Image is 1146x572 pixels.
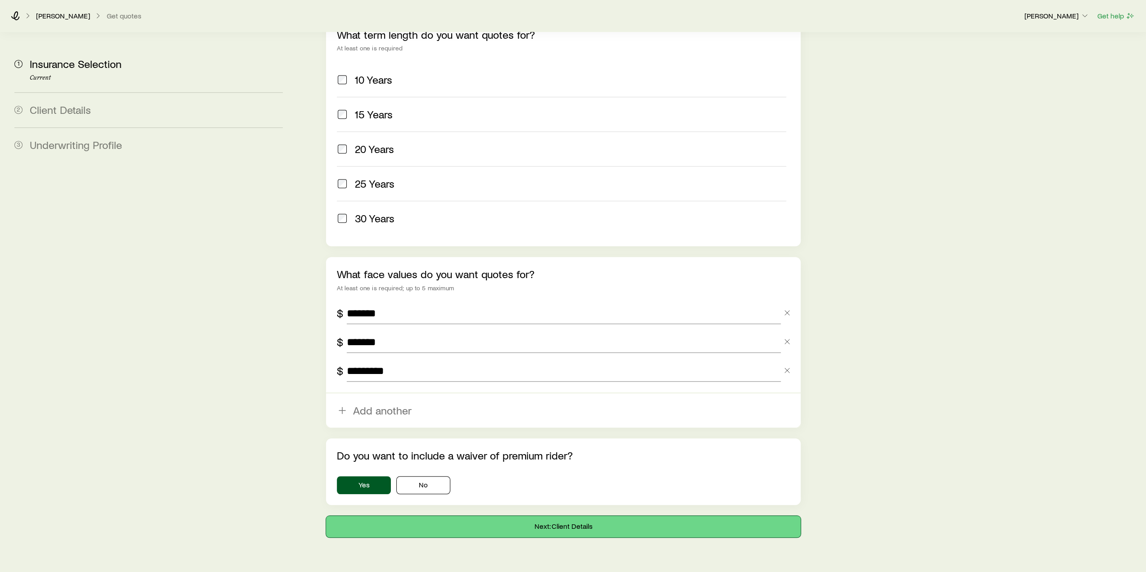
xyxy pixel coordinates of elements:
[338,214,347,223] input: 30 Years
[337,336,343,348] div: $
[396,476,450,494] button: No
[36,11,90,20] p: [PERSON_NAME]
[14,60,23,68] span: 1
[338,110,347,119] input: 15 Years
[1024,11,1090,22] button: [PERSON_NAME]
[30,103,91,116] span: Client Details
[338,144,347,153] input: 20 Years
[337,449,789,462] p: Do you want to include a waiver of premium rider?
[14,106,23,114] span: 2
[355,177,394,190] span: 25 Years
[338,75,347,84] input: 10 Years
[30,57,122,70] span: Insurance Selection
[337,365,343,377] div: $
[337,267,534,280] label: What face values do you want quotes for?
[1024,11,1089,20] p: [PERSON_NAME]
[326,516,800,537] button: Next: Client Details
[30,74,283,81] p: Current
[14,141,23,149] span: 3
[1097,11,1135,21] button: Get help
[337,307,343,320] div: $
[337,28,789,41] p: What term length do you want quotes for?
[355,212,394,225] span: 30 Years
[337,45,789,52] div: At least one is required
[355,108,393,121] span: 15 Years
[30,138,122,151] span: Underwriting Profile
[337,476,391,494] button: Yes
[355,143,394,155] span: 20 Years
[338,179,347,188] input: 25 Years
[106,12,142,20] button: Get quotes
[326,393,800,428] button: Add another
[355,73,392,86] span: 10 Years
[337,284,789,292] div: At least one is required; up to 5 maximum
